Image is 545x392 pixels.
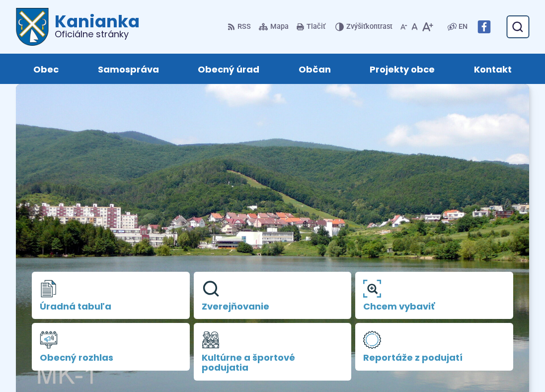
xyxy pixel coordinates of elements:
[40,302,182,312] span: Úradná tabuľa
[307,23,325,31] span: Tlačiť
[32,272,190,319] a: Úradná tabuľa
[289,54,341,84] a: Občan
[346,22,366,31] span: Zvýšiť
[16,8,140,46] a: Logo Kanianka, prejsť na domovskú stránku.
[202,302,344,312] span: Zverejňovanie
[459,21,467,33] span: EN
[409,16,420,37] button: Nastaviť pôvodnú veľkosť písma
[363,353,505,363] span: Reportáže z podujatí
[16,8,49,46] img: Prejsť na domovskú stránku
[420,16,435,37] button: Zväčšiť veľkosť písma
[299,54,331,84] span: Občan
[295,16,327,37] button: Tlačiť
[49,13,140,39] h1: Kanianka
[270,21,289,33] span: Mapa
[194,272,352,319] a: Zverejňovanie
[24,54,69,84] a: Obec
[202,353,344,373] span: Kultúrne a športové podujatia
[370,54,435,84] span: Projekty obce
[40,353,182,363] span: Obecný rozhlas
[33,54,59,84] span: Obec
[32,323,190,371] a: Obecný rozhlas
[363,302,505,312] span: Chcem vybaviť
[457,21,469,33] a: EN
[474,54,512,84] span: Kontakt
[55,30,140,39] span: Oficiálne stránky
[228,16,253,37] a: RSS
[360,54,445,84] a: Projekty obce
[477,20,490,33] img: Prejsť na Facebook stránku
[335,16,394,37] button: Zvýšiťkontrast
[355,272,513,319] a: Chcem vybaviť
[237,21,251,33] span: RSS
[194,323,352,381] a: Kultúrne a športové podujatia
[88,54,169,84] a: Samospráva
[198,54,259,84] span: Obecný úrad
[398,16,409,37] button: Zmenšiť veľkosť písma
[346,23,392,31] span: kontrast
[355,323,513,371] a: Reportáže z podujatí
[257,16,291,37] a: Mapa
[188,54,269,84] a: Obecný úrad
[465,54,522,84] a: Kontakt
[98,54,159,84] span: Samospráva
